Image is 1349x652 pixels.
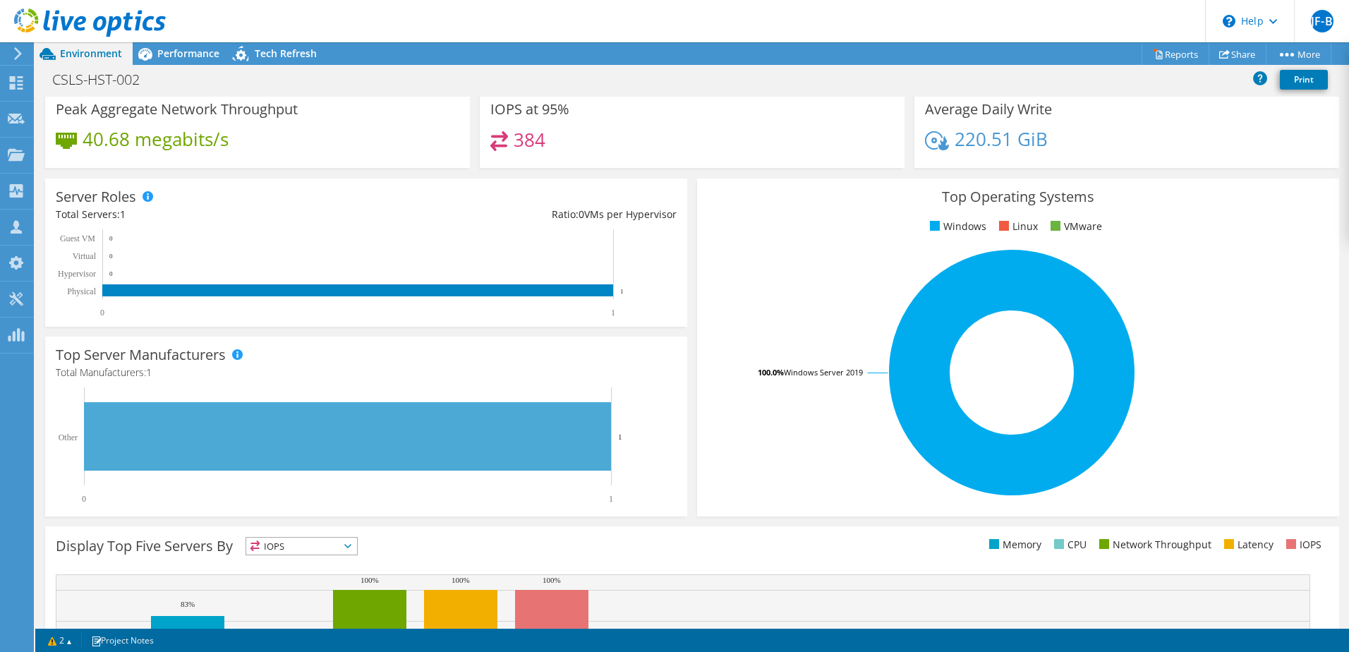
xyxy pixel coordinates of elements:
h3: Top Operating Systems [708,189,1329,205]
h3: Top Server Manufacturers [56,347,226,363]
span: 0 [579,207,584,221]
h4: 384 [514,132,545,147]
text: 100% [543,576,561,584]
text: 0 [109,270,113,277]
li: Network Throughput [1096,537,1211,553]
text: 0 [109,235,113,242]
div: Total Servers: [56,207,366,222]
li: Memory [986,537,1041,553]
h4: Total Manufacturers: [56,365,677,380]
text: 100% [452,576,470,584]
a: Share [1209,43,1266,65]
li: CPU [1051,537,1087,553]
text: 0 [82,494,86,504]
li: IOPS [1283,537,1321,553]
text: 0 [100,308,104,318]
a: Reports [1142,43,1209,65]
svg: \n [1223,15,1235,28]
a: 2 [38,632,82,649]
li: Windows [926,219,986,234]
text: 1 [609,494,613,504]
text: 83% [181,600,195,608]
a: Project Notes [81,632,164,649]
h4: 40.68 megabits/s [83,131,229,147]
span: Tech Refresh [255,47,317,60]
text: 100% [361,576,379,584]
text: Physical [67,286,96,296]
text: 1 [611,308,615,318]
tspan: 100.0% [758,367,784,378]
h3: Peak Aggregate Network Throughput [56,102,298,117]
li: Linux [996,219,1038,234]
h1: CSLS-HST-002 [46,72,162,87]
span: Performance [157,47,219,60]
text: Virtual [73,251,97,261]
a: Print [1280,70,1328,90]
span: 1 [146,366,152,379]
li: VMware [1047,219,1102,234]
span: IOPS [246,538,357,555]
text: Hypervisor [58,269,96,279]
span: JF-B [1311,10,1333,32]
h4: 220.51 GiB [955,131,1048,147]
h3: IOPS at 95% [490,102,569,117]
a: More [1266,43,1331,65]
span: 1 [120,207,126,221]
li: Latency [1221,537,1274,553]
h3: Average Daily Write [925,102,1052,117]
text: Guest VM [60,234,95,243]
text: 0 [109,253,113,260]
text: 1 [620,288,624,295]
text: 1 [618,433,622,441]
tspan: Windows Server 2019 [784,367,863,378]
div: Ratio: VMs per Hypervisor [366,207,677,222]
text: Other [59,433,78,442]
span: Environment [60,47,122,60]
h3: Server Roles [56,189,136,205]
